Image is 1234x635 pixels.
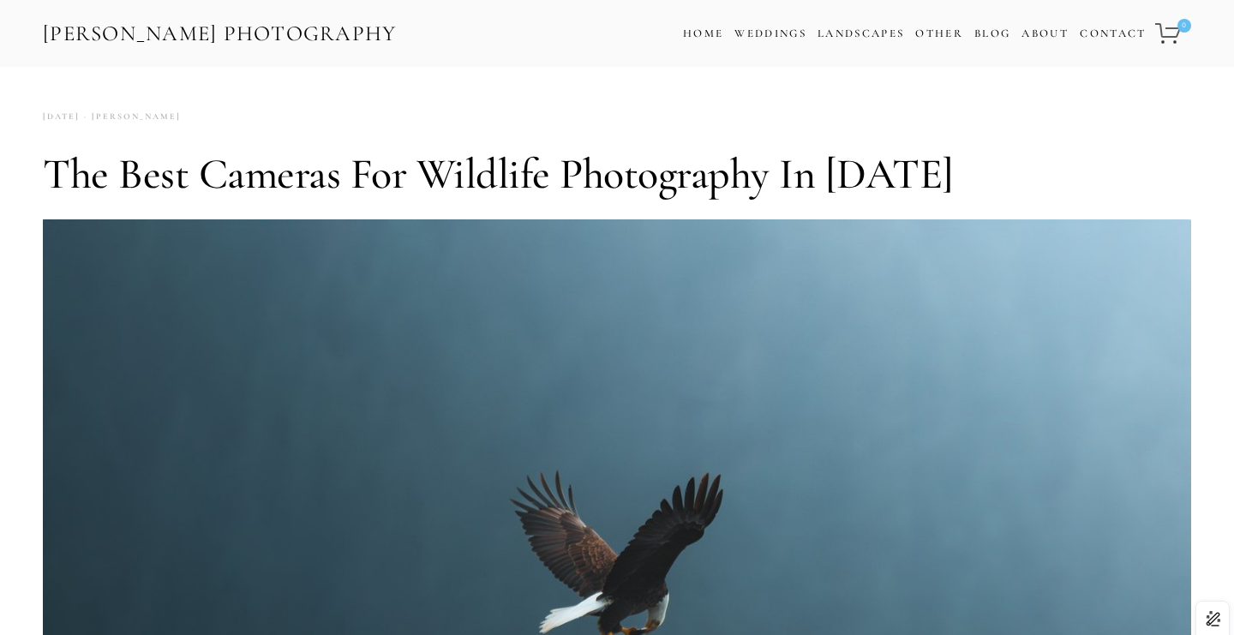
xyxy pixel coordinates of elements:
time: [DATE] [43,105,80,129]
a: Home [683,21,723,46]
a: Weddings [734,27,806,40]
a: Contact [1080,21,1146,46]
a: [PERSON_NAME] [80,105,181,129]
a: 0 items in cart [1153,13,1193,54]
a: About [1021,21,1069,46]
a: Landscapes [818,27,904,40]
span: 0 [1177,19,1191,33]
a: Other [915,27,963,40]
h1: The Best Cameras for Wildlife Photography in [DATE] [43,148,1191,200]
a: Blog [974,21,1010,46]
a: [PERSON_NAME] Photography [41,15,398,53]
